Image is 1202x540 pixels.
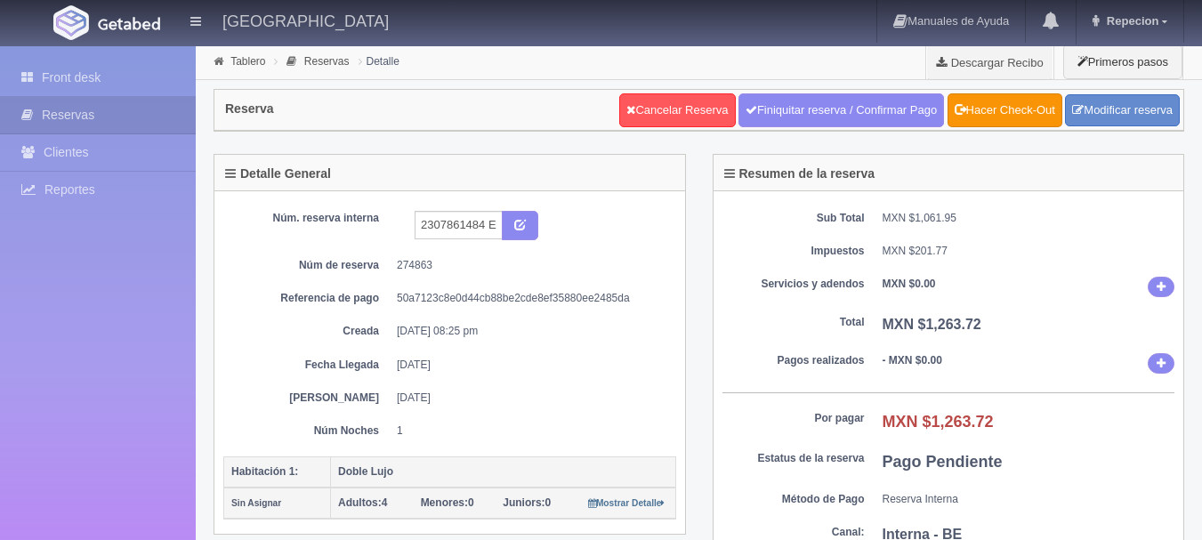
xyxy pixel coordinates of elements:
[237,358,379,373] dt: Fecha Llegada
[397,391,663,406] dd: [DATE]
[421,496,474,509] span: 0
[619,93,735,127] a: Cancelar Reserva
[722,411,865,426] dt: Por pagar
[98,17,160,30] img: Getabed
[722,315,865,330] dt: Total
[397,423,663,439] dd: 1
[225,167,331,181] h4: Detalle General
[397,324,663,339] dd: [DATE] 08:25 pm
[588,498,666,508] small: Mostrar Detalle
[883,278,936,290] b: MXN $0.00
[883,354,942,367] b: - MXN $0.00
[883,317,981,332] b: MXN $1,263.72
[722,244,865,259] dt: Impuestos
[231,465,298,478] b: Habitación 1:
[397,291,663,306] dd: 50a7123c8e0d44cb88be2cde8ef35880ee2485da
[722,211,865,226] dt: Sub Total
[304,55,350,68] a: Reservas
[53,5,89,40] img: Getabed
[503,496,545,509] strong: Juniors:
[948,93,1062,127] a: Hacer Check-Out
[1063,44,1182,79] button: Primeros pasos
[503,496,551,509] span: 0
[354,52,404,69] li: Detalle
[722,353,865,368] dt: Pagos realizados
[724,167,875,181] h4: Resumen de la reserva
[883,453,1003,471] b: Pago Pendiente
[331,456,676,488] th: Doble Lujo
[722,451,865,466] dt: Estatus de la reserva
[237,324,379,339] dt: Creada
[421,496,468,509] strong: Menores:
[237,291,379,306] dt: Referencia de pago
[738,93,944,127] a: Finiquitar reserva / Confirmar Pago
[397,358,663,373] dd: [DATE]
[883,492,1175,507] dd: Reserva Interna
[883,244,1175,259] dd: MXN $201.77
[237,391,379,406] dt: [PERSON_NAME]
[222,9,389,31] h4: [GEOGRAPHIC_DATA]
[1065,94,1180,127] a: Modificar reserva
[883,211,1175,226] dd: MXN $1,061.95
[722,492,865,507] dt: Método de Pago
[231,498,281,508] small: Sin Asignar
[338,496,387,509] span: 4
[1102,14,1159,28] span: Repecion
[237,423,379,439] dt: Núm Noches
[237,258,379,273] dt: Núm de reserva
[883,413,994,431] b: MXN $1,263.72
[237,211,379,226] dt: Núm. reserva interna
[926,44,1053,80] a: Descargar Recibo
[225,102,274,116] h4: Reserva
[230,55,265,68] a: Tablero
[722,277,865,292] dt: Servicios y adendos
[722,525,865,540] dt: Canal:
[397,258,663,273] dd: 274863
[588,496,666,509] a: Mostrar Detalle
[338,496,382,509] strong: Adultos:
